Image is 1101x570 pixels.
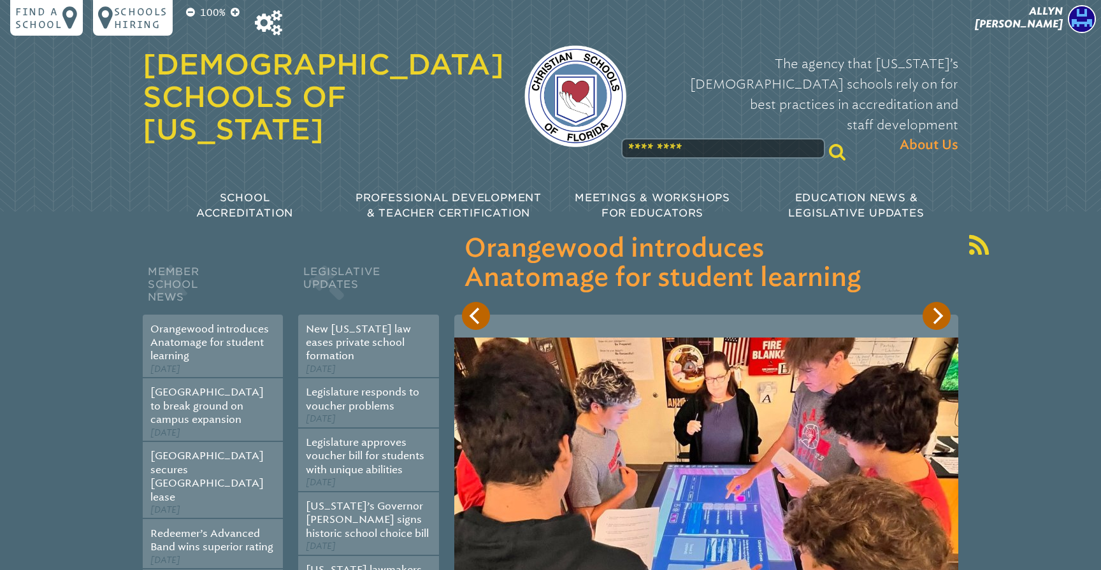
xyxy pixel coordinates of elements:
[575,192,730,219] span: Meetings & Workshops for Educators
[788,192,924,219] span: Education News & Legislative Updates
[524,45,626,147] img: csf-logo-web-colors.png
[306,323,411,362] a: New [US_STATE] law eases private school formation
[114,5,168,31] p: Schools Hiring
[150,364,180,374] span: [DATE]
[150,555,180,566] span: [DATE]
[462,302,490,330] button: Previous
[298,262,438,315] h2: Legislative Updates
[306,541,336,552] span: [DATE]
[198,5,228,20] p: 100%
[356,192,542,219] span: Professional Development & Teacher Certification
[1068,5,1096,33] img: a54426be94052344887f6ad0d596e897
[15,5,62,31] p: Find a school
[196,192,293,219] span: School Accreditation
[306,436,424,476] a: Legislature approves voucher bill for students with unique abilities
[150,527,273,553] a: Redeemer’s Advanced Band wins superior rating
[143,262,283,315] h2: Member School News
[900,135,958,155] span: About Us
[150,323,269,362] a: Orangewood introduces Anatomage for student learning
[150,450,264,502] a: [GEOGRAPHIC_DATA] secures [GEOGRAPHIC_DATA] lease
[143,48,504,146] a: [DEMOGRAPHIC_DATA] Schools of [US_STATE]
[464,234,948,293] h3: Orangewood introduces Anatomage for student learning
[150,386,264,425] a: [GEOGRAPHIC_DATA] to break ground on campus expansion
[647,53,958,155] p: The agency that [US_STATE]’s [DEMOGRAPHIC_DATA] schools rely on for best practices in accreditati...
[306,500,429,539] a: [US_STATE]’s Governor [PERSON_NAME] signs historic school choice bill
[306,386,419,411] a: Legislature responds to voucher problems
[150,427,180,438] span: [DATE]
[306,364,336,374] span: [DATE]
[306,477,336,488] span: [DATE]
[923,302,951,330] button: Next
[306,413,336,424] span: [DATE]
[975,5,1063,30] span: Allyn [PERSON_NAME]
[150,504,180,515] span: [DATE]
